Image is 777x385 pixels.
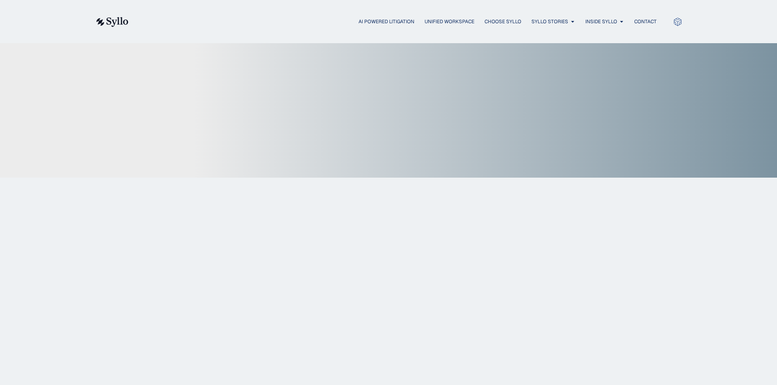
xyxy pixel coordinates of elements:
[95,17,128,27] img: syllo
[145,18,657,26] div: Menu Toggle
[531,18,568,25] a: Syllo Stories
[425,18,474,25] a: Unified Workspace
[634,18,657,25] a: Contact
[585,18,617,25] a: Inside Syllo
[485,18,521,25] a: Choose Syllo
[359,18,414,25] a: AI Powered Litigation
[145,18,657,26] nav: Menu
